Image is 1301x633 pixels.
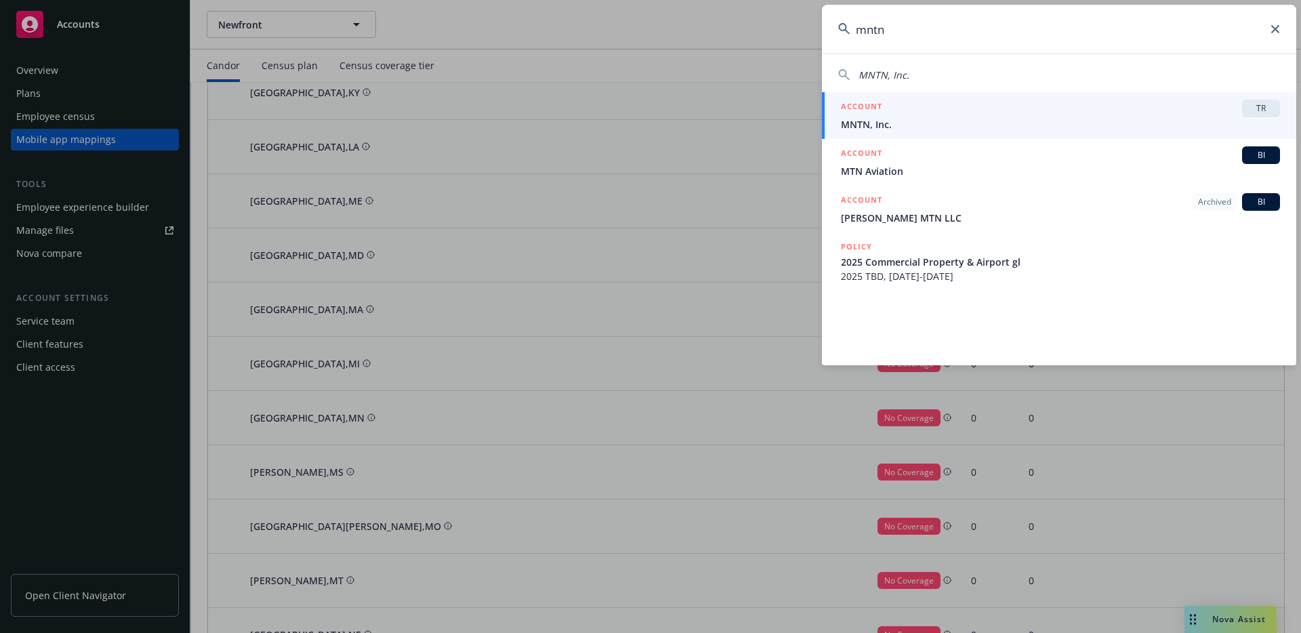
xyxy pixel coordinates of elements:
[841,146,882,163] h5: ACCOUNT
[841,211,1280,225] span: [PERSON_NAME] MTN LLC
[841,255,1280,269] span: 2025 Commercial Property & Airport gl
[859,68,909,81] span: MNTN, Inc.
[1198,196,1231,208] span: Archived
[841,117,1280,131] span: MNTN, Inc.
[822,5,1296,54] input: Search...
[1247,149,1275,161] span: BI
[841,269,1280,283] span: 2025 TBD, [DATE]-[DATE]
[841,193,882,209] h5: ACCOUNT
[1247,102,1275,115] span: TR
[1247,196,1275,208] span: BI
[822,232,1296,291] a: POLICY2025 Commercial Property & Airport gl2025 TBD, [DATE]-[DATE]
[841,240,872,253] h5: POLICY
[822,92,1296,139] a: ACCOUNTTRMNTN, Inc.
[841,164,1280,178] span: MTN Aviation
[822,186,1296,232] a: ACCOUNTArchivedBI[PERSON_NAME] MTN LLC
[822,139,1296,186] a: ACCOUNTBIMTN Aviation
[841,100,882,116] h5: ACCOUNT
